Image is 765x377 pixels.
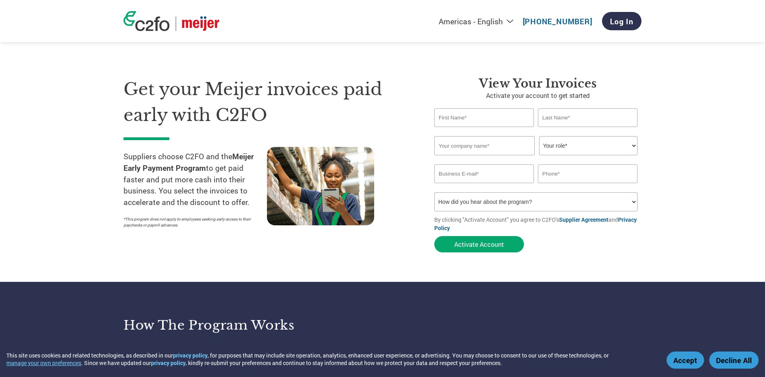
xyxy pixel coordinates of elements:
p: By clicking "Activate Account" you agree to C2FO's and [434,215,641,232]
button: Accept [667,352,704,369]
button: Activate Account [434,236,524,252]
a: Log In [602,12,641,30]
input: Your company name* [434,136,535,155]
img: supply chain worker [267,147,374,225]
h1: Get your Meijer invoices paid early with C2FO [124,76,410,128]
p: Activate your account to get started [434,91,641,100]
div: Invalid last name or last name is too long [538,128,637,133]
button: manage your own preferences [6,359,81,367]
div: Invalid first name or first name is too long [434,128,534,133]
input: Last Name* [538,108,637,127]
input: First Name* [434,108,534,127]
h3: View Your Invoices [434,76,641,91]
strong: Meijer Early Payment Program [124,151,254,173]
div: Invalid company name or company name is too long [434,156,637,161]
a: privacy policy [173,352,208,359]
a: Supplier Agreement [559,216,608,223]
img: c2fo logo [124,11,170,31]
a: [PHONE_NUMBER] [523,16,592,26]
img: Meijer [182,16,219,31]
a: Privacy Policy [434,216,637,232]
select: Title/Role [539,136,637,155]
div: Inavlid Email Address [434,184,534,189]
p: *This program does not apply to employees seeking early access to their paychecks or payroll adva... [124,216,259,228]
div: This site uses cookies and related technologies, as described in our , for purposes that may incl... [6,352,655,367]
a: privacy policy [151,359,186,367]
input: Invalid Email format [434,164,534,183]
h3: How the program works [124,317,373,333]
input: Phone* [538,164,637,183]
button: Decline All [709,352,759,369]
p: Suppliers choose C2FO and the to get paid faster and put more cash into their business. You selec... [124,151,267,208]
div: Inavlid Phone Number [538,184,637,189]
